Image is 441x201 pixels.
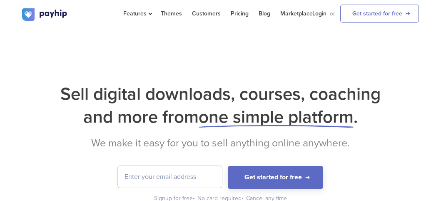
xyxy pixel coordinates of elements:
h1: Sell digital downloads, courses, coaching and more from [22,83,419,128]
span: . [354,106,358,128]
span: Features [123,10,151,17]
h2: We make it easy for you to sell anything online anywhere. [22,137,419,149]
button: Get started for free [228,166,323,189]
input: Enter your email address [118,166,222,188]
a: Get started for free [340,5,419,23]
img: logo.svg [22,8,68,21]
span: one simple platform [199,106,354,128]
